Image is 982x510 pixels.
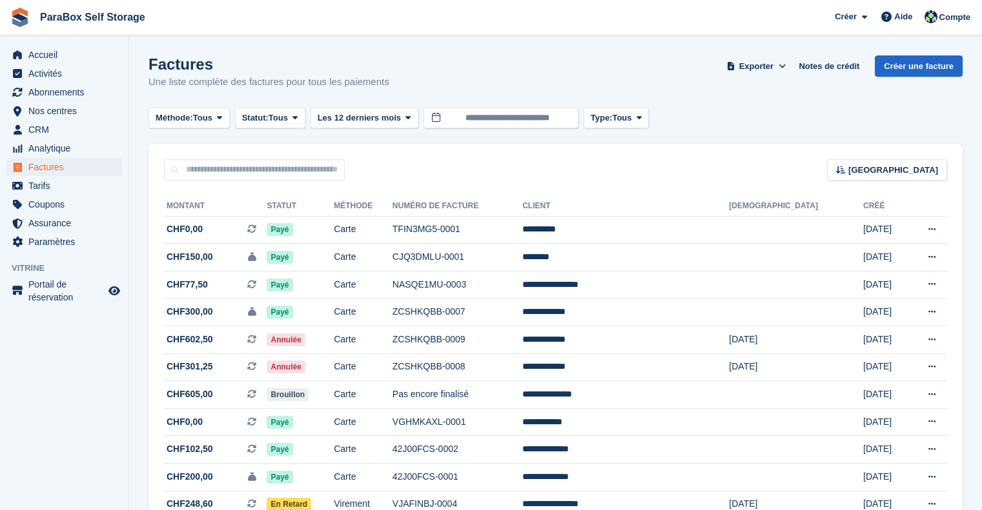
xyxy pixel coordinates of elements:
[267,333,305,346] span: Annulée
[318,112,401,124] span: Les 12 derniers mois
[12,262,128,275] span: Vitrine
[393,464,522,491] td: 42J00FCS-0001
[334,408,393,436] td: Carte
[393,326,522,354] td: ZCSHKQBB-0009
[591,112,613,124] span: Type:
[393,196,522,217] th: Numéro de facture
[522,196,729,217] th: Client
[863,381,906,409] td: [DATE]
[193,112,212,124] span: Tous
[267,388,309,401] span: Brouillon
[148,108,230,129] button: Méthode: Tous
[863,216,906,244] td: [DATE]
[393,436,522,464] td: 42J00FCS-0002
[863,196,906,217] th: Créé
[267,196,334,217] th: Statut
[393,271,522,299] td: NASQE1MU-0003
[334,436,393,464] td: Carte
[6,195,122,213] a: menu
[334,196,393,217] th: Méthode
[267,306,292,319] span: Payé
[6,121,122,139] a: menu
[334,353,393,381] td: Carte
[863,408,906,436] td: [DATE]
[267,471,292,484] span: Payé
[863,436,906,464] td: [DATE]
[107,283,122,299] a: Boutique d'aperçu
[875,55,963,77] a: Créer une facture
[167,387,213,401] span: CHF605,00
[267,223,292,236] span: Payé
[28,102,106,120] span: Nos centres
[6,46,122,64] a: menu
[729,353,863,381] td: [DATE]
[167,470,213,484] span: CHF200,00
[167,333,213,346] span: CHF602,50
[28,158,106,176] span: Factures
[267,416,292,429] span: Payé
[6,177,122,195] a: menu
[28,139,106,157] span: Analytique
[267,443,292,456] span: Payé
[393,244,522,271] td: CJQ3DMLU-0001
[167,415,203,429] span: CHF0,00
[167,442,213,456] span: CHF102,50
[28,233,106,251] span: Paramètres
[6,64,122,83] a: menu
[235,108,305,129] button: Statut: Tous
[393,216,522,244] td: TFIN3MG5-0001
[28,278,106,304] span: Portail de réservation
[925,10,937,23] img: Tess Bédat
[267,279,292,291] span: Payé
[6,158,122,176] a: menu
[10,8,30,27] img: stora-icon-8386f47178a22dfd0bd8f6a31ec36ba5ce8667c1dd55bd0f319d3a0aa187defe.svg
[863,271,906,299] td: [DATE]
[28,46,106,64] span: Accueil
[334,381,393,409] td: Carte
[334,464,393,491] td: Carte
[334,271,393,299] td: Carte
[393,408,522,436] td: VGHMKAXL-0001
[242,112,269,124] span: Statut:
[729,196,863,217] th: [DEMOGRAPHIC_DATA]
[6,139,122,157] a: menu
[28,83,106,101] span: Abonnements
[334,326,393,354] td: Carte
[167,222,203,236] span: CHF0,00
[729,326,863,354] td: [DATE]
[6,214,122,232] a: menu
[167,278,208,291] span: CHF77,50
[848,164,938,177] span: [GEOGRAPHIC_DATA]
[835,10,857,23] span: Créer
[393,299,522,326] td: ZCSHKQBB-0007
[863,299,906,326] td: [DATE]
[6,83,122,101] a: menu
[28,177,106,195] span: Tarifs
[167,305,213,319] span: CHF300,00
[334,216,393,244] td: Carte
[148,55,389,73] h1: Factures
[28,214,106,232] span: Assurance
[739,60,773,73] span: Exporter
[724,55,788,77] button: Exporter
[167,360,213,373] span: CHF301,25
[863,244,906,271] td: [DATE]
[28,195,106,213] span: Coupons
[334,244,393,271] td: Carte
[334,299,393,326] td: Carte
[35,6,150,28] a: ParaBox Self Storage
[6,233,122,251] a: menu
[894,10,912,23] span: Aide
[269,112,288,124] span: Tous
[863,353,906,381] td: [DATE]
[167,250,213,264] span: CHF150,00
[393,353,522,381] td: ZCSHKQBB-0008
[393,381,522,409] td: Pas encore finalisé
[28,64,106,83] span: Activités
[156,112,193,124] span: Méthode:
[584,108,650,129] button: Type: Tous
[267,360,305,373] span: Annulée
[612,112,631,124] span: Tous
[164,196,267,217] th: Montant
[793,55,864,77] a: Notes de crédit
